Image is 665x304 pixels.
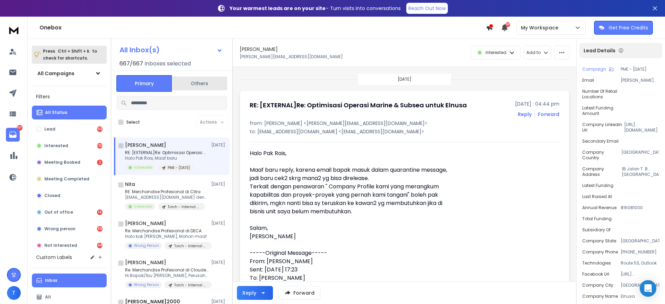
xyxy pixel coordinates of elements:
[582,271,609,277] p: Facebook Url
[621,66,659,72] p: PME - [DATE]
[398,77,411,82] p: [DATE]
[582,78,594,83] p: Email
[515,100,559,107] p: [DATE] : 04:44 pm
[144,60,191,68] h3: Inboxes selected
[119,46,160,53] h1: All Inbox(s)
[125,234,208,239] p: Halo kak [PERSON_NAME], Mohon maaf
[45,294,51,300] p: All
[43,48,97,62] p: Press to check for shortcuts.
[45,278,57,283] p: Inbox
[168,204,201,209] p: Torch - Internal Merchandise - [DATE]
[32,172,107,186] button: Meeting Completed
[125,142,166,149] h1: [PERSON_NAME]
[230,5,326,12] strong: Your warmest leads are on your site
[582,294,618,299] p: Company Name
[97,160,103,165] div: 2
[32,205,107,219] button: Out of office14
[7,286,21,300] button: T
[32,66,107,80] button: All Campaigns
[408,5,446,12] p: Reach Out Now
[134,282,159,287] p: Wrong Person
[39,24,486,32] h1: Onebox
[125,150,208,155] p: RE: [EXTERNAL]Re: Optimisasi Operasi Marine
[125,155,208,161] p: Halo Pak Rois, Maaf baru
[211,260,227,265] p: [DATE]
[32,222,107,236] button: Wrong person39
[242,289,256,296] div: Reply
[44,209,73,215] p: Out of office
[582,66,614,72] button: Campaign
[32,189,107,203] button: Closed
[609,24,648,31] p: Get Free Credits
[97,226,103,232] div: 39
[582,122,624,133] p: Company Linkedin Url
[621,238,659,244] p: [GEOGRAPHIC_DATA]
[44,160,80,165] p: Meeting Booked
[32,290,107,304] button: All
[621,78,659,83] p: [PERSON_NAME][EMAIL_ADDRESS][DOMAIN_NAME]
[582,89,628,100] p: Number of Retail Locations
[97,126,103,132] div: 93
[237,286,273,300] button: Reply
[518,111,532,118] button: Reply
[125,220,166,227] h1: [PERSON_NAME]
[621,294,659,299] p: Elnusa
[32,92,107,101] h3: Filters
[582,150,621,161] p: Company Country
[582,260,611,266] p: Technologies
[582,105,626,116] p: Latest Funding Amount
[538,111,559,118] div: Forward
[125,195,208,200] p: [EMAIL_ADDRESS][DOMAIN_NAME] dengan bapak Imam -----Original
[640,280,656,297] div: Open Intercom Messenger
[582,138,619,144] p: Secondary Email
[582,183,613,188] p: Latest Funding
[97,209,103,215] div: 14
[526,50,541,55] p: Add to
[168,165,190,170] p: PME - [DATE]
[624,122,659,133] p: [URL][DOMAIN_NAME]
[32,155,107,169] button: Meeting Booked2
[125,259,166,266] h1: [PERSON_NAME]
[240,46,278,53] h1: [PERSON_NAME]
[211,142,227,148] p: [DATE]
[621,260,659,266] p: Route 53, Outlook
[32,106,107,119] button: All Status
[172,76,227,91] button: Others
[521,24,561,31] p: My Workspace
[32,274,107,287] button: Inbox
[582,249,618,255] p: Company Phone
[174,243,207,249] p: Torch - Internal Merchandise - [DATE]
[32,139,107,153] button: Interested135
[621,249,659,255] p: [PHONE_NUMBER]
[125,228,208,234] p: Re: Merchandise Profesional di DECA
[582,166,622,177] p: Company Address
[37,70,74,77] h1: All Campaigns
[97,143,103,149] div: 135
[621,205,659,211] p: 816081000
[126,119,140,125] label: Select
[45,110,67,115] p: All Status
[7,24,21,36] img: logo
[250,100,467,110] h1: RE: [EXTERNAL]Re: Optimisasi Operasi Marine & Subsea untuk Elnusa
[44,226,76,232] p: Wrong person
[278,286,320,300] button: Forward
[621,271,659,277] p: [URL][DOMAIN_NAME]
[582,238,616,244] p: Company State
[125,189,208,195] p: RE: Merchandise Profesional di Citra
[505,22,510,27] span: 50
[211,221,227,226] p: [DATE]
[6,128,20,142] a: 331
[44,243,77,248] p: Not Interested
[240,54,343,60] p: [PERSON_NAME][EMAIL_ADDRESS][DOMAIN_NAME]
[134,204,152,209] p: Interested
[44,143,68,149] p: Interested
[582,216,612,222] p: Total Funding
[582,205,617,211] p: Annual Revenue
[116,75,172,92] button: Primary
[134,243,159,248] p: Wrong Person
[17,125,23,131] p: 331
[44,193,60,198] p: Closed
